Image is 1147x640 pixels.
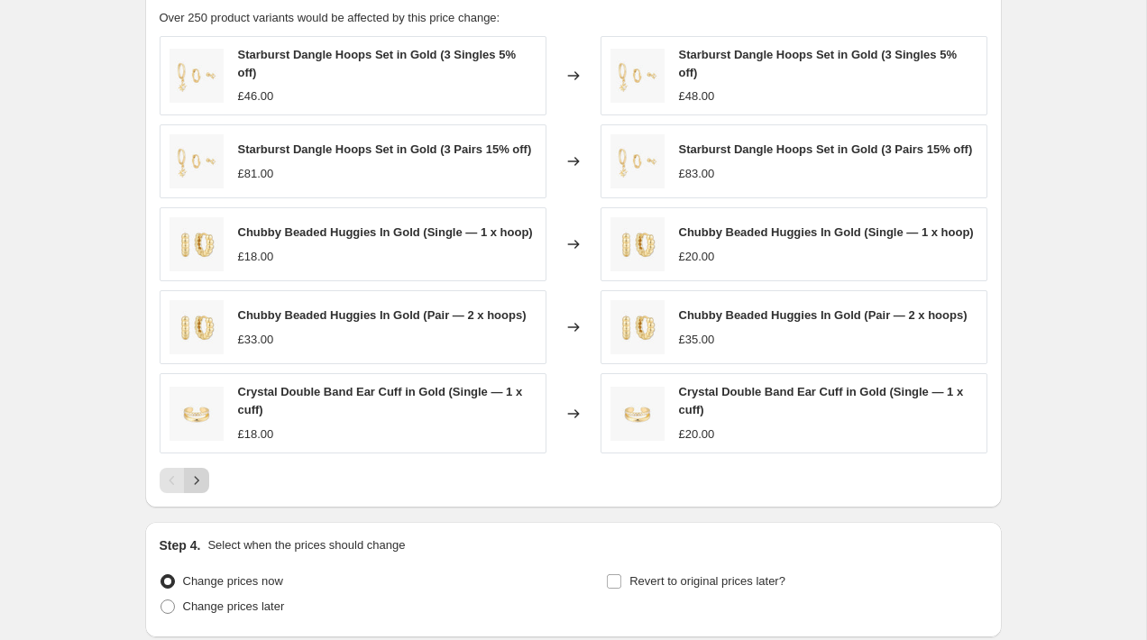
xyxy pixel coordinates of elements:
img: starburst-dangle-hoops-set-in-gold-91_80x.webp [610,49,665,103]
span: Crystal Double Band Ear Cuff in Gold (Single — 1 x cuff) [679,385,964,416]
span: Starburst Dangle Hoops Set in Gold (3 Singles 5% off) [679,48,957,79]
span: Starburst Dangle Hoops Set in Gold (3 Pairs 15% off) [238,142,532,156]
img: Chubby_Beaded_Huggies_In_Gold_80x.webp [610,217,665,271]
span: Chubby Beaded Huggies In Gold (Single — 1 x hoop) [679,225,974,239]
div: £81.00 [238,165,274,183]
span: Starburst Dangle Hoops Set in Gold (3 Pairs 15% off) [679,142,973,156]
h2: Step 4. [160,536,201,554]
div: £46.00 [238,87,274,105]
div: £18.00 [238,248,274,266]
div: £83.00 [679,165,715,183]
div: £20.00 [679,248,715,266]
span: Chubby Beaded Huggies In Gold (Pair — 2 x hoops) [238,308,527,322]
div: £18.00 [238,425,274,443]
span: Crystal Double Band Ear Cuff in Gold (Single — 1 x cuff) [238,385,523,416]
button: Next [184,468,209,493]
span: Over 250 product variants would be affected by this price change: [160,11,500,24]
img: starburst-dangle-hoops-set-in-gold-91_80x.webp [170,134,224,188]
span: Starburst Dangle Hoops Set in Gold (3 Singles 5% off) [238,48,516,79]
img: starburst-dangle-hoops-set-in-gold-91_80x.webp [610,134,665,188]
img: crystal-double-band-ear-cuff-in-gold-3_80x.webp [170,387,224,441]
img: starburst-dangle-hoops-set-in-gold-91_80x.webp [170,49,224,103]
div: £33.00 [238,331,274,349]
img: Chubby_Beaded_Huggies_In_Gold_80x.webp [170,300,224,354]
div: £35.00 [679,331,715,349]
nav: Pagination [160,468,209,493]
span: Change prices later [183,599,285,613]
img: crystal-double-band-ear-cuff-in-gold-3_80x.webp [610,387,665,441]
span: Revert to original prices later? [629,574,785,588]
p: Select when the prices should change [207,536,405,554]
img: Chubby_Beaded_Huggies_In_Gold_80x.webp [610,300,665,354]
span: Chubby Beaded Huggies In Gold (Pair — 2 x hoops) [679,308,968,322]
div: £48.00 [679,87,715,105]
img: Chubby_Beaded_Huggies_In_Gold_80x.webp [170,217,224,271]
div: £20.00 [679,425,715,443]
span: Chubby Beaded Huggies In Gold (Single — 1 x hoop) [238,225,533,239]
span: Change prices now [183,574,283,588]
